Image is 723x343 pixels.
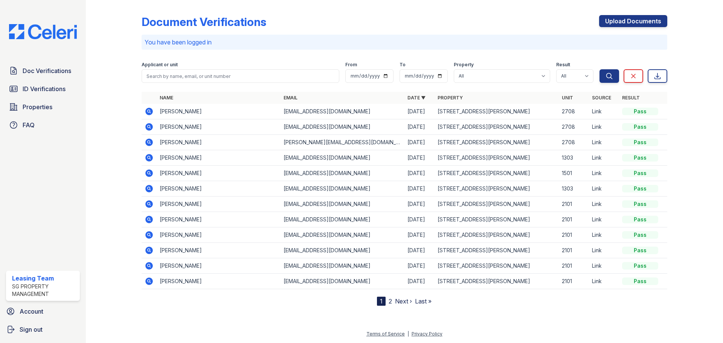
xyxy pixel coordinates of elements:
td: 2101 [559,243,589,258]
td: [EMAIL_ADDRESS][DOMAIN_NAME] [281,258,404,274]
div: 1 [377,297,386,306]
div: Pass [622,262,658,270]
div: Pass [622,247,658,254]
img: CE_Logo_Blue-a8612792a0a2168367f1c8372b55b34899dd931a85d93a1a3d3e32e68fde9ad4.png [3,24,83,39]
td: [STREET_ADDRESS][PERSON_NAME] [435,197,558,212]
td: [PERSON_NAME] [157,227,281,243]
div: Leasing Team [12,274,77,283]
td: [PERSON_NAME] [157,212,281,227]
td: [PERSON_NAME] [157,166,281,181]
td: Link [589,243,619,258]
a: Terms of Service [366,331,405,337]
a: Next › [395,297,412,305]
div: Pass [622,154,658,162]
label: To [400,62,406,68]
td: [STREET_ADDRESS][PERSON_NAME] [435,166,558,181]
td: Link [589,258,619,274]
td: [EMAIL_ADDRESS][DOMAIN_NAME] [281,119,404,135]
div: Pass [622,185,658,192]
td: [PERSON_NAME] [157,150,281,166]
td: [EMAIL_ADDRESS][DOMAIN_NAME] [281,274,404,289]
span: Doc Verifications [23,66,71,75]
td: [PERSON_NAME] [157,197,281,212]
td: 2708 [559,104,589,119]
td: [PERSON_NAME][EMAIL_ADDRESS][DOMAIN_NAME] [281,135,404,150]
td: Link [589,212,619,227]
a: Properties [6,99,80,114]
a: Property [438,95,463,101]
a: Privacy Policy [412,331,442,337]
td: [DATE] [404,212,435,227]
td: [STREET_ADDRESS][PERSON_NAME] [435,258,558,274]
td: 2101 [559,227,589,243]
label: Applicant or unit [142,62,178,68]
td: [DATE] [404,119,435,135]
td: Link [589,181,619,197]
a: Source [592,95,611,101]
span: ID Verifications [23,84,66,93]
td: Link [589,166,619,181]
td: [EMAIL_ADDRESS][DOMAIN_NAME] [281,227,404,243]
a: Last » [415,297,432,305]
p: You have been logged in [145,38,664,47]
label: From [345,62,357,68]
a: Email [284,95,297,101]
td: [EMAIL_ADDRESS][DOMAIN_NAME] [281,181,404,197]
div: Pass [622,216,658,223]
td: [EMAIL_ADDRESS][DOMAIN_NAME] [281,104,404,119]
td: [PERSON_NAME] [157,258,281,274]
td: [EMAIL_ADDRESS][DOMAIN_NAME] [281,212,404,227]
td: [STREET_ADDRESS][PERSON_NAME] [435,150,558,166]
td: [EMAIL_ADDRESS][DOMAIN_NAME] [281,166,404,181]
td: [PERSON_NAME] [157,119,281,135]
td: [STREET_ADDRESS][PERSON_NAME] [435,104,558,119]
td: [DATE] [404,104,435,119]
td: [EMAIL_ADDRESS][DOMAIN_NAME] [281,243,404,258]
td: [DATE] [404,166,435,181]
a: 2 [389,297,392,305]
div: Pass [622,108,658,115]
td: [DATE] [404,227,435,243]
label: Result [556,62,570,68]
span: Sign out [20,325,43,334]
td: [PERSON_NAME] [157,274,281,289]
span: Account [20,307,43,316]
td: Link [589,227,619,243]
td: [STREET_ADDRESS][PERSON_NAME] [435,119,558,135]
label: Property [454,62,474,68]
td: 2101 [559,212,589,227]
a: Upload Documents [599,15,667,27]
span: Properties [23,102,52,111]
td: 1501 [559,166,589,181]
td: Link [589,119,619,135]
div: Document Verifications [142,15,266,29]
td: [STREET_ADDRESS][PERSON_NAME] [435,181,558,197]
td: 2101 [559,274,589,289]
td: 2101 [559,258,589,274]
td: [PERSON_NAME] [157,135,281,150]
a: Unit [562,95,573,101]
div: Pass [622,169,658,177]
td: [PERSON_NAME] [157,243,281,258]
a: Doc Verifications [6,63,80,78]
td: [DATE] [404,181,435,197]
a: Sign out [3,322,83,337]
td: Link [589,104,619,119]
td: 2101 [559,197,589,212]
a: Account [3,304,83,319]
a: Name [160,95,173,101]
td: 2708 [559,135,589,150]
td: [PERSON_NAME] [157,181,281,197]
span: FAQ [23,120,35,130]
td: 2708 [559,119,589,135]
td: [STREET_ADDRESS][PERSON_NAME] [435,243,558,258]
td: [EMAIL_ADDRESS][DOMAIN_NAME] [281,150,404,166]
td: [DATE] [404,150,435,166]
td: Link [589,135,619,150]
input: Search by name, email, or unit number [142,69,339,83]
td: Link [589,150,619,166]
a: Result [622,95,640,101]
td: [DATE] [404,197,435,212]
div: Pass [622,123,658,131]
